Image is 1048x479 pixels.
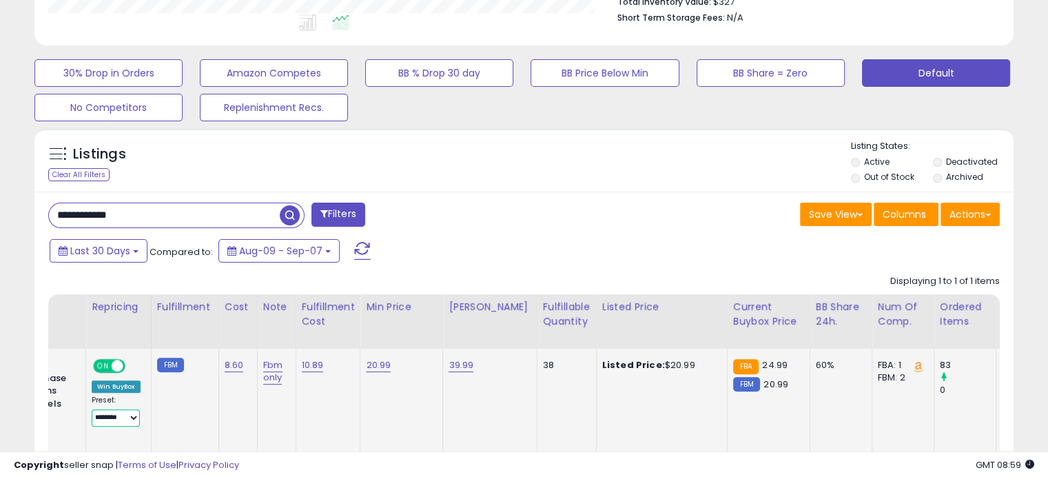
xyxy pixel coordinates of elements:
[92,380,141,393] div: Win BuyBox
[800,203,872,226] button: Save View
[50,239,147,263] button: Last 30 Days
[449,358,473,372] a: 39.99
[976,458,1034,471] span: 2025-10-9 08:59 GMT
[239,244,322,258] span: Aug-09 - Sep-07
[602,358,665,371] b: Listed Price:
[365,59,513,87] button: BB % Drop 30 day
[941,203,1000,226] button: Actions
[763,378,788,391] span: 20.99
[851,140,1014,153] p: Listing States:
[118,458,176,471] a: Terms of Use
[218,239,340,263] button: Aug-09 - Sep-07
[878,359,923,371] div: FBA: 1
[531,59,679,87] button: BB Price Below Min
[945,156,997,167] label: Deactivated
[543,359,586,371] div: 38
[92,300,145,314] div: Repricing
[48,168,110,181] div: Clear All Filters
[816,300,866,329] div: BB Share 24h.
[263,358,282,385] a: Fbm only
[727,11,743,24] span: N/A
[73,145,126,164] h5: Listings
[602,359,717,371] div: $20.99
[14,459,239,472] div: seller snap | |
[92,396,141,427] div: Preset:
[302,358,324,372] a: 10.89
[366,358,391,372] a: 20.99
[940,359,996,371] div: 83
[945,171,983,183] label: Archived
[733,359,759,374] small: FBA
[878,300,928,329] div: Num of Comp.
[14,458,64,471] strong: Copyright
[449,300,531,314] div: [PERSON_NAME]
[878,371,923,384] div: FBM: 2
[263,300,290,314] div: Note
[225,358,244,372] a: 8.60
[225,300,251,314] div: Cost
[178,458,239,471] a: Privacy Policy
[302,300,355,329] div: Fulfillment Cost
[617,12,725,23] b: Short Term Storage Fees:
[862,59,1010,87] button: Default
[34,94,183,121] button: No Competitors
[733,300,804,329] div: Current Buybox Price
[157,358,184,372] small: FBM
[200,59,348,87] button: Amazon Competes
[366,300,437,314] div: Min Price
[200,94,348,121] button: Replenishment Recs.
[874,203,938,226] button: Columns
[864,156,890,167] label: Active
[70,244,130,258] span: Last 30 Days
[34,59,183,87] button: 30% Drop in Orders
[94,360,112,372] span: ON
[697,59,845,87] button: BB Share = Zero
[311,203,365,227] button: Filters
[543,300,590,329] div: Fulfillable Quantity
[940,384,996,396] div: 0
[150,245,213,258] span: Compared to:
[157,300,213,314] div: Fulfillment
[123,360,145,372] span: OFF
[602,300,721,314] div: Listed Price
[940,300,990,329] div: Ordered Items
[883,207,926,221] span: Columns
[733,377,760,391] small: FBM
[890,275,1000,288] div: Displaying 1 to 1 of 1 items
[816,359,861,371] div: 60%
[762,358,788,371] span: 24.99
[864,171,914,183] label: Out of Stock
